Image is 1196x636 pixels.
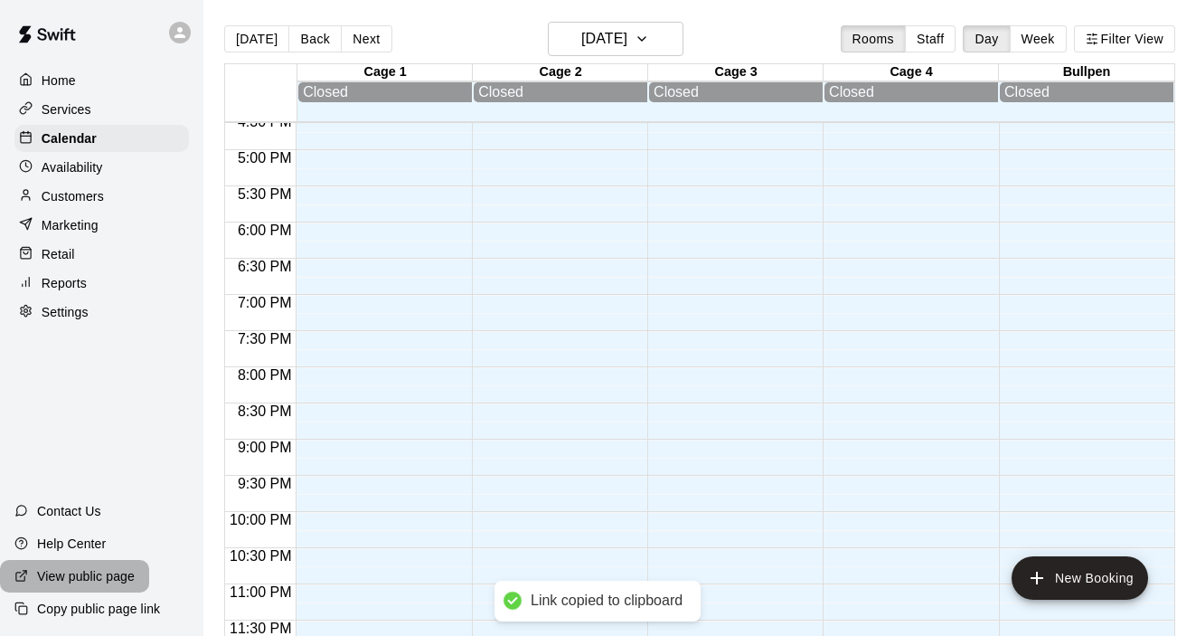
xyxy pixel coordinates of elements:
div: Link copied to clipboard [531,592,683,611]
span: 8:30 PM [233,403,297,419]
h6: [DATE] [581,26,627,52]
p: Home [42,71,76,90]
span: 6:30 PM [233,259,297,274]
a: Availability [14,154,189,181]
button: Rooms [841,25,906,52]
div: Closed [1004,84,1169,100]
button: Filter View [1074,25,1175,52]
span: 10:30 PM [225,548,296,564]
span: 9:30 PM [233,476,297,491]
p: Copy public page link [37,600,160,618]
p: Availability [42,158,103,176]
button: Next [341,25,391,52]
button: [DATE] [548,22,683,56]
button: Day [963,25,1010,52]
div: Closed [829,84,994,100]
a: Retail [14,241,189,268]
span: 9:00 PM [233,440,297,455]
span: 7:30 PM [233,331,297,346]
p: Help Center [37,535,106,553]
a: Settings [14,299,189,326]
a: Marketing [14,212,189,239]
button: Staff [905,25,956,52]
a: Home [14,67,189,94]
p: Customers [42,187,104,205]
p: View public page [37,567,135,585]
p: Retail [42,245,75,263]
p: Marketing [42,216,99,234]
span: 5:30 PM [233,186,297,202]
button: [DATE] [224,25,289,52]
p: Services [42,100,91,119]
span: 11:30 PM [225,621,296,636]
a: Services [14,96,189,123]
p: Reports [42,274,87,292]
span: 8:00 PM [233,367,297,383]
span: 5:00 PM [233,150,297,166]
span: 10:00 PM [225,512,296,527]
span: 7:00 PM [233,295,297,310]
p: Contact Us [37,502,101,520]
a: Reports [14,270,189,297]
div: Closed [654,84,818,100]
div: Cage 4 [824,64,999,81]
a: Calendar [14,125,189,152]
button: add [1012,556,1148,600]
button: Back [288,25,342,52]
a: Customers [14,183,189,210]
p: Calendar [42,129,97,147]
div: Closed [303,84,467,100]
div: Cage 2 [473,64,648,81]
span: 6:00 PM [233,223,297,238]
div: Closed [478,84,643,100]
button: Week [1010,25,1067,52]
div: Cage 3 [648,64,824,81]
span: 11:00 PM [225,584,296,600]
div: Cage 1 [297,64,473,81]
p: Settings [42,303,89,321]
div: Bullpen [999,64,1174,81]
